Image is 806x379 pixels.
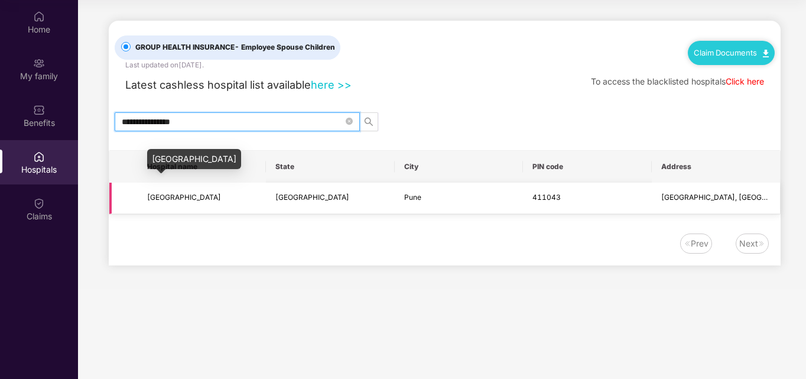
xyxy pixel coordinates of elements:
[691,237,708,250] div: Prev
[131,42,340,53] span: GROUP HEALTH INSURANCE
[395,151,523,183] th: City
[33,104,45,116] img: svg+xml;base64,PHN2ZyBpZD0iQmVuZWZpdHMiIHhtbG5zPSJodHRwOi8vd3d3LnczLm9yZy8yMDAwL3N2ZyIgd2lkdGg9Ij...
[404,193,421,202] span: Pune
[33,197,45,209] img: svg+xml;base64,PHN2ZyBpZD0iQ2xhaW0iIHhtbG5zPSJodHRwOi8vd3d3LnczLm9yZy8yMDAwL3N2ZyIgd2lkdGg9IjIwIi...
[523,151,651,183] th: PIN code
[758,240,765,247] img: svg+xml;base64,PHN2ZyB4bWxucz0iaHR0cDovL3d3dy53My5vcmcvMjAwMC9zdmciIHdpZHRoPSIxNiIgaGVpZ2h0PSIxNi...
[652,183,780,214] td: Bharati Vidyapeeth Campus, Pune Satara Road, Katraj
[33,151,45,163] img: svg+xml;base64,PHN2ZyBpZD0iSG9zcGl0YWxzIiB4bWxucz0iaHR0cDovL3d3dy53My5vcmcvMjAwMC9zdmciIHdpZHRoPS...
[591,76,726,86] span: To access the blacklisted hospitals
[694,48,769,57] a: Claim Documents
[346,118,353,125] span: close-circle
[266,151,394,183] th: State
[346,116,353,127] span: close-circle
[33,11,45,22] img: svg+xml;base64,PHN2ZyBpZD0iSG9tZSIgeG1sbnM9Imh0dHA6Ly93d3cudzMub3JnLzIwMDAvc3ZnIiB3aWR0aD0iMjAiIG...
[739,237,758,250] div: Next
[147,149,241,169] div: [GEOGRAPHIC_DATA]
[726,76,764,86] a: Click here
[147,193,221,202] span: [GEOGRAPHIC_DATA]
[360,117,378,127] span: search
[661,162,771,171] span: Address
[532,193,561,202] span: 411043
[138,151,266,183] th: Hospital name
[138,183,266,214] td: BHARATI HOSPITAL AND RESEARCH CENTRE
[33,57,45,69] img: svg+xml;base64,PHN2ZyB3aWR0aD0iMjAiIGhlaWdodD0iMjAiIHZpZXdCb3g9IjAgMCAyMCAyMCIgZmlsbD0ibm9uZSIgeG...
[275,193,349,202] span: [GEOGRAPHIC_DATA]
[684,240,691,247] img: svg+xml;base64,PHN2ZyB4bWxucz0iaHR0cDovL3d3dy53My5vcmcvMjAwMC9zdmciIHdpZHRoPSIxNiIgaGVpZ2h0PSIxNi...
[311,78,352,91] a: here >>
[125,78,311,91] span: Latest cashless hospital list available
[359,112,378,131] button: search
[395,183,523,214] td: Pune
[266,183,394,214] td: Maharashtra
[763,50,769,57] img: svg+xml;base64,PHN2ZyB4bWxucz0iaHR0cDovL3d3dy53My5vcmcvMjAwMC9zdmciIHdpZHRoPSIxMC40IiBoZWlnaHQ9Ij...
[235,43,335,51] span: - Employee Spouse Children
[652,151,780,183] th: Address
[125,60,204,71] div: Last updated on [DATE] .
